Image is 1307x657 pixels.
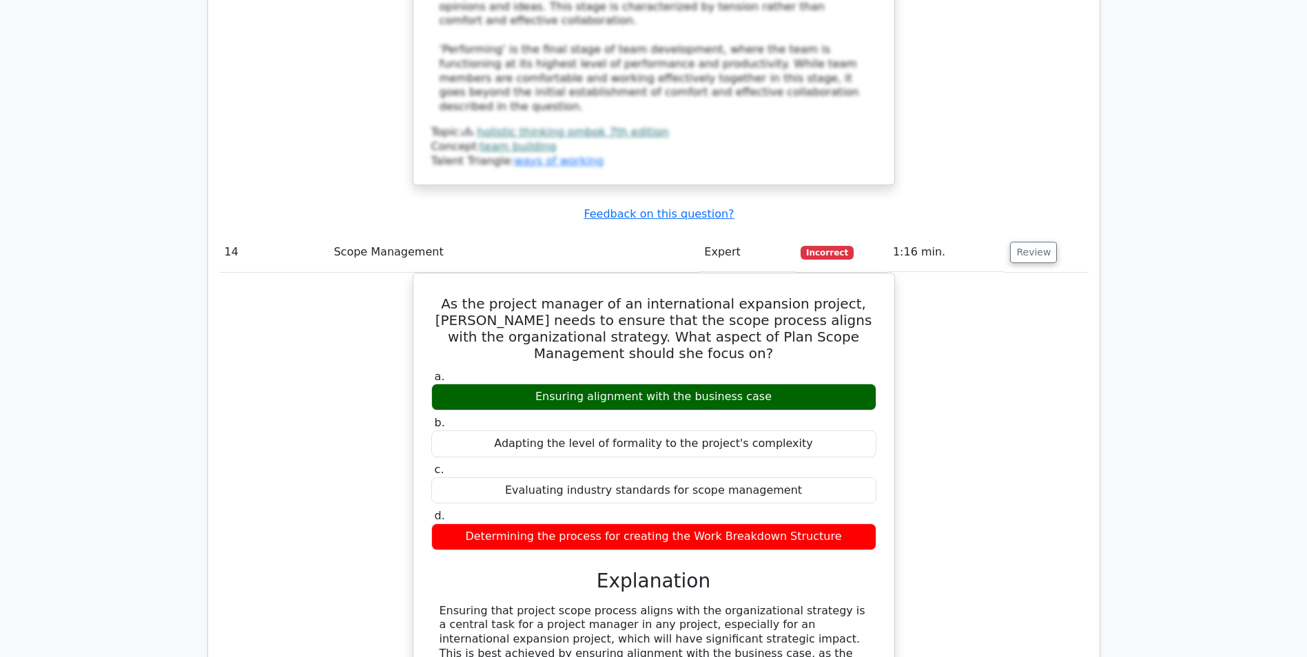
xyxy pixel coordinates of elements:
[431,125,876,140] div: Topic:
[431,523,876,550] div: Determining the process for creating the Work Breakdown Structure
[435,416,445,429] span: b.
[514,154,604,167] a: ways of working
[1010,242,1057,263] button: Review
[219,233,329,272] td: 14
[435,370,445,383] span: a.
[801,246,854,260] span: Incorrect
[435,463,444,476] span: c.
[440,570,868,593] h3: Explanation
[887,233,1005,272] td: 1:16 min.
[480,140,557,153] a: team building
[584,207,734,220] a: Feedback on this question?
[431,430,876,457] div: Adapting the level of formality to the project's complexity
[435,509,445,522] span: d.
[431,477,876,504] div: Evaluating industry standards for scope management
[699,233,795,272] td: Expert
[431,384,876,410] div: Ensuring alignment with the business case
[328,233,699,272] td: Scope Management
[430,295,878,362] h5: As the project manager of an international expansion project, [PERSON_NAME] needs to ensure that ...
[431,140,876,154] div: Concept:
[431,125,876,168] div: Talent Triangle:
[477,125,669,138] a: holistic thinking pmbok 7th edition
